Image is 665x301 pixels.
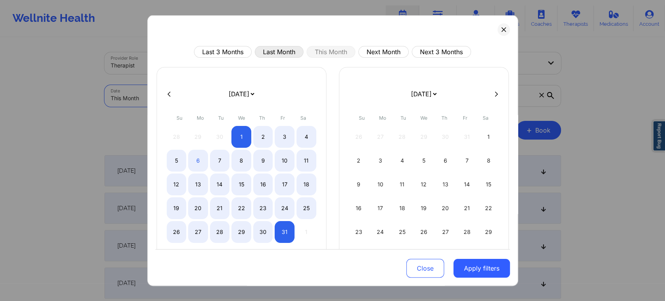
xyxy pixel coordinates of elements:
[300,115,306,121] abbr: Saturday
[176,115,182,121] abbr: Sunday
[218,115,224,121] abbr: Tuesday
[231,126,251,148] div: Wed Oct 01 2025
[370,221,390,243] div: Mon Nov 24 2025
[188,197,208,219] div: Mon Oct 20 2025
[479,174,499,195] div: Sat Nov 15 2025
[280,115,285,121] abbr: Friday
[463,115,467,121] abbr: Friday
[414,150,434,172] div: Wed Nov 05 2025
[194,46,252,58] button: Last 3 Months
[188,221,208,243] div: Mon Oct 27 2025
[392,150,412,172] div: Tue Nov 04 2025
[392,221,412,243] div: Tue Nov 25 2025
[255,46,303,58] button: Last Month
[414,221,434,243] div: Wed Nov 26 2025
[349,245,369,267] div: Sun Nov 30 2025
[275,221,295,243] div: Fri Oct 31 2025
[231,197,251,219] div: Wed Oct 22 2025
[358,46,409,58] button: Next Month
[275,174,295,195] div: Fri Oct 17 2025
[188,150,208,172] div: Mon Oct 06 2025
[210,150,230,172] div: Tue Oct 07 2025
[210,197,230,219] div: Tue Oct 21 2025
[436,197,455,219] div: Thu Nov 20 2025
[296,174,316,195] div: Sat Oct 18 2025
[392,197,412,219] div: Tue Nov 18 2025
[479,126,499,148] div: Sat Nov 01 2025
[414,174,434,195] div: Wed Nov 12 2025
[436,221,455,243] div: Thu Nov 27 2025
[349,221,369,243] div: Sun Nov 23 2025
[238,115,245,121] abbr: Wednesday
[400,115,406,121] abbr: Tuesday
[167,221,187,243] div: Sun Oct 26 2025
[259,115,265,121] abbr: Thursday
[167,174,187,195] div: Sun Oct 12 2025
[370,197,390,219] div: Mon Nov 17 2025
[188,174,208,195] div: Mon Oct 13 2025
[275,126,295,148] div: Fri Oct 03 2025
[420,115,427,121] abbr: Wednesday
[441,115,447,121] abbr: Thursday
[167,197,187,219] div: Sun Oct 19 2025
[379,115,386,121] abbr: Monday
[370,174,390,195] div: Mon Nov 10 2025
[406,259,444,278] button: Close
[231,150,251,172] div: Wed Oct 08 2025
[457,197,477,219] div: Fri Nov 21 2025
[307,46,355,58] button: This Month
[414,197,434,219] div: Wed Nov 19 2025
[479,197,499,219] div: Sat Nov 22 2025
[253,126,273,148] div: Thu Oct 02 2025
[253,221,273,243] div: Thu Oct 30 2025
[197,115,204,121] abbr: Monday
[349,174,369,195] div: Sun Nov 09 2025
[349,150,369,172] div: Sun Nov 02 2025
[453,259,510,278] button: Apply filters
[253,150,273,172] div: Thu Oct 09 2025
[436,174,455,195] div: Thu Nov 13 2025
[231,221,251,243] div: Wed Oct 29 2025
[231,174,251,195] div: Wed Oct 15 2025
[436,150,455,172] div: Thu Nov 06 2025
[370,150,390,172] div: Mon Nov 03 2025
[457,221,477,243] div: Fri Nov 28 2025
[210,221,230,243] div: Tue Oct 28 2025
[253,197,273,219] div: Thu Oct 23 2025
[412,46,471,58] button: Next 3 Months
[210,174,230,195] div: Tue Oct 14 2025
[275,197,295,219] div: Fri Oct 24 2025
[349,197,369,219] div: Sun Nov 16 2025
[392,174,412,195] div: Tue Nov 11 2025
[457,150,477,172] div: Fri Nov 07 2025
[296,126,316,148] div: Sat Oct 04 2025
[483,115,489,121] abbr: Saturday
[253,174,273,195] div: Thu Oct 16 2025
[359,115,365,121] abbr: Sunday
[479,150,499,172] div: Sat Nov 08 2025
[457,174,477,195] div: Fri Nov 14 2025
[275,150,295,172] div: Fri Oct 10 2025
[296,150,316,172] div: Sat Oct 11 2025
[167,150,187,172] div: Sun Oct 05 2025
[479,221,499,243] div: Sat Nov 29 2025
[296,197,316,219] div: Sat Oct 25 2025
